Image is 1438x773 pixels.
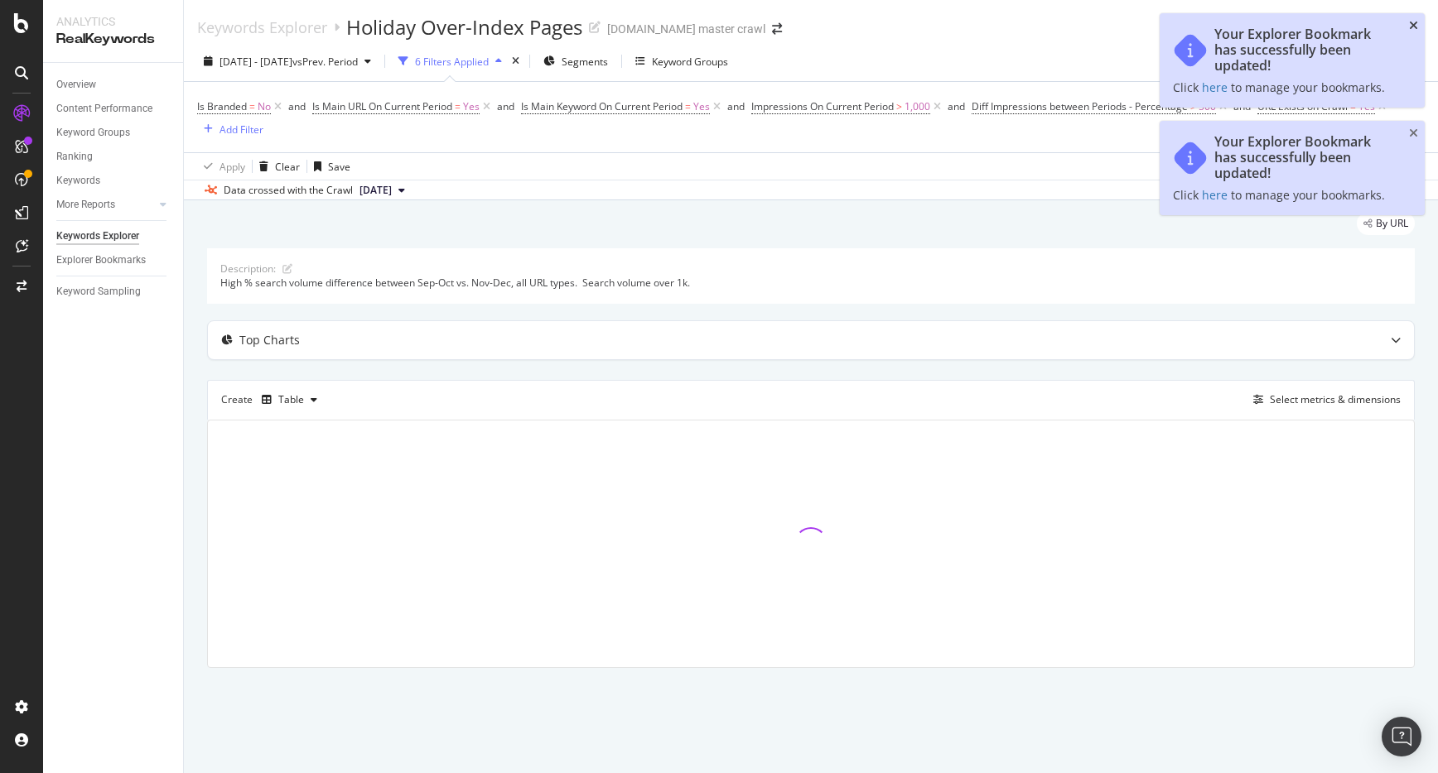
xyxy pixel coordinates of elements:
a: Keywords [56,172,171,190]
div: Overview [56,76,96,94]
a: More Reports [56,196,155,214]
span: = [685,99,691,113]
div: Top Charts [239,332,300,348]
button: [DATE] - [DATE]vsPrev. Period [197,48,378,74]
div: Explorer Bookmarks [56,252,146,269]
div: [DOMAIN_NAME] master crawl [607,21,765,37]
span: = [249,99,255,113]
div: Keyword Sampling [56,283,141,300]
div: times [509,53,523,70]
span: Diff Impressions between Periods - Percentage [972,99,1188,113]
span: By URL [1376,218,1408,228]
button: Segments [537,48,615,74]
button: Save [307,153,350,180]
div: Clear [275,160,300,174]
span: Yes [693,95,710,118]
button: [DATE] [353,180,412,200]
span: Is Branded [197,99,247,113]
span: = [455,99,461,113]
a: Keywords Explorer [197,18,327,36]
span: No [258,95,271,118]
span: vs Prev. Period [292,55,358,69]
a: here [1202,187,1228,203]
div: Analytics [56,13,170,30]
span: 1,000 [905,95,930,118]
div: Your Explorer Bookmark has successfully been updated! [1214,134,1395,181]
button: Keyword Groups [629,48,735,74]
div: and [948,99,965,113]
div: Description: [220,262,276,276]
a: Keywords Explorer [56,228,171,245]
span: Impressions On Current Period [751,99,894,113]
button: 6 Filters Applied [392,48,509,74]
div: More Reports [56,196,115,214]
div: Content Performance [56,100,152,118]
button: and [727,98,745,114]
div: Table [278,395,304,405]
a: Explorer Bookmarks [56,252,171,269]
button: Select metrics & dimensions [1247,390,1401,410]
div: and [288,99,306,113]
div: Apply [220,160,245,174]
button: and [288,98,306,114]
span: Click to manage your bookmarks. [1173,187,1385,203]
div: and [497,99,514,113]
div: Open Intercom Messenger [1382,717,1421,756]
span: Segments [562,55,608,69]
a: Keyword Sampling [56,283,171,300]
button: Apply [197,153,245,180]
div: Keyword Groups [56,124,130,142]
div: and [727,99,745,113]
div: close toast [1409,127,1418,139]
span: Click to manage your bookmarks. [1173,79,1385,95]
button: Add Filter [197,119,263,139]
span: 2024 Dec. 18th [359,183,392,198]
button: Clear [253,153,300,180]
span: [DATE] - [DATE] [220,55,292,69]
span: Yes [463,95,480,118]
div: Add Filter [220,122,263,137]
div: close toast [1409,20,1418,31]
div: arrow-right-arrow-left [772,23,782,35]
div: Keyword Groups [652,55,728,69]
a: here [1202,79,1228,95]
button: and [497,98,514,114]
button: and [948,98,965,114]
div: Save [328,160,350,174]
div: Ranking [56,148,93,166]
div: Keywords Explorer [56,228,139,245]
a: Overview [56,76,171,94]
div: 6 Filters Applied [415,55,489,69]
div: Your Explorer Bookmark has successfully been updated! [1214,26,1395,74]
a: Keyword Groups [56,124,171,142]
a: Content Performance [56,100,171,118]
span: Is Main URL On Current Period [312,99,452,113]
div: Create [221,386,324,413]
div: High % search volume difference between Sep-Oct vs. Nov-Dec, all URL types. Search volume over 1k. [220,276,1402,290]
span: Is Main Keyword On Current Period [521,99,683,113]
div: Select metrics & dimensions [1270,392,1401,406]
span: > [896,99,902,113]
button: Table [255,386,324,413]
div: Holiday Over-Index Pages [346,13,582,41]
div: Keywords [56,172,100,190]
div: RealKeywords [56,30,170,49]
div: Data crossed with the Crawl [224,183,353,198]
a: Ranking [56,148,171,166]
